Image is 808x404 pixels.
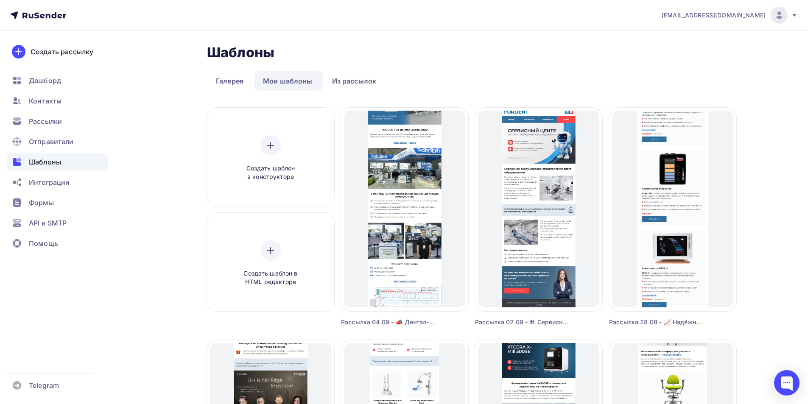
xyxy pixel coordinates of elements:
[341,318,436,326] div: Рассылка 04.09 - 📣 Дентал-Экспо 2025 Ждем вас [DATE]–[DATE] на [PERSON_NAME]
[207,71,252,91] a: Галерея
[7,92,108,109] a: Контакты
[7,72,108,89] a: Дашборд
[29,137,74,147] span: Отправители
[7,153,108,170] a: Шаблоны
[207,44,274,61] h2: Шаблоны
[7,194,108,211] a: Формы
[29,177,70,187] span: Интеграции
[662,7,798,24] a: [EMAIL_ADDRESS][DOMAIN_NAME]
[29,198,54,208] span: Формы
[609,318,705,326] div: Рассылка 28.08 - 📈 Надёжные апекслокаторы для точной эндодонтии По выгодной цене
[29,238,58,248] span: Помощь
[323,71,386,91] a: Из рассылок
[31,47,93,57] div: Создать рассылку
[7,133,108,150] a: Отправители
[29,157,61,167] span: Шаблоны
[7,113,108,130] a: Рассылки
[475,318,570,326] div: Рассылка 02.09 - 🛠 Сервисное обслуживание стоматологического оборудования Монтаж и ремонт
[254,71,322,91] a: Мои шаблоны
[29,116,62,126] span: Рассылки
[230,164,311,181] span: Создать шаблон в конструкторе
[230,269,311,287] span: Создать шаблон в HTML редакторе
[29,75,61,86] span: Дашборд
[29,218,67,228] span: API и SMTP
[29,380,59,390] span: Telegram
[662,11,766,20] span: [EMAIL_ADDRESS][DOMAIN_NAME]
[29,96,62,106] span: Контакты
